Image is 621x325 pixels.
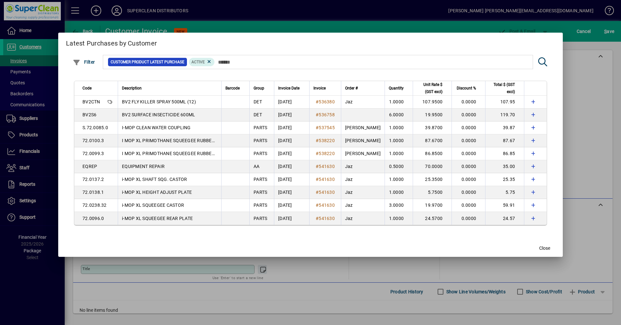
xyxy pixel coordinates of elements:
[319,216,335,221] span: 541630
[316,138,319,143] span: #
[316,177,319,182] span: #
[341,212,385,225] td: Jaz
[82,177,104,182] span: 72.0137.2
[313,215,337,222] a: #541630
[413,186,452,199] td: 5.7500
[341,160,385,173] td: Jaz
[413,160,452,173] td: 70.0000
[452,173,485,186] td: 0.0000
[254,190,267,195] span: PARTS
[413,121,452,134] td: 39.8700
[254,216,267,221] span: PARTS
[452,134,485,147] td: 0.0000
[316,190,319,195] span: #
[82,112,96,117] span: BV2S6
[122,99,196,104] span: BV2 FLY KILLER SPRAY 500ML (12)
[254,203,267,208] span: PARTS
[316,151,319,156] span: #
[82,190,104,195] span: 72.0138.1
[319,125,335,130] span: 537545
[485,121,524,134] td: 39.87
[313,111,337,118] a: #536758
[341,186,385,199] td: Jaz
[225,85,245,92] div: Barcode
[254,125,267,130] span: PARTS
[456,85,482,92] div: Discount %
[58,33,563,51] h2: Latest Purchases by Customer
[385,147,413,160] td: 1.0000
[485,186,524,199] td: 5.75
[341,96,385,109] td: Jaz
[82,125,108,130] span: S.72.0085.0
[319,138,335,143] span: 538220
[413,147,452,160] td: 86.8500
[341,121,385,134] td: [PERSON_NAME]
[313,150,337,157] a: #538220
[485,173,524,186] td: 25.35
[274,109,309,121] td: [DATE]
[254,151,267,156] span: PARTS
[489,81,521,95] div: Total $ (GST excl)
[82,85,114,92] div: Code
[341,199,385,212] td: Jaz
[254,85,270,92] div: Group
[413,199,452,212] td: 19.9700
[385,134,413,147] td: 1.0000
[316,164,319,169] span: #
[274,147,309,160] td: [DATE]
[313,98,337,105] a: #536380
[417,81,442,95] span: Unit Rate $ (GST excl)
[278,85,300,92] span: Invoice Date
[316,125,319,130] span: #
[385,186,413,199] td: 1.0000
[254,112,262,117] span: DET
[82,216,104,221] span: 72.0096.0
[254,164,260,169] span: AA
[274,134,309,147] td: [DATE]
[413,109,452,121] td: 19.9500
[319,99,335,104] span: 536380
[122,138,222,143] span: I MOP XL PRIMOTHANE SQUEEGEE RUBBER (R)
[122,112,195,117] span: BV2 SURFACE INSECTICIDE 600ML
[452,212,485,225] td: 0.0000
[452,96,485,109] td: 0.0000
[385,212,413,225] td: 1.0000
[313,202,337,209] a: #541630
[122,85,142,92] span: Description
[73,59,95,65] span: Filter
[313,163,337,170] a: #541630
[316,203,319,208] span: #
[319,151,335,156] span: 538220
[341,147,385,160] td: [PERSON_NAME]
[274,173,309,186] td: [DATE]
[274,160,309,173] td: [DATE]
[122,190,192,195] span: i-MOP XL HEIGHT ADJUST PLATE
[485,134,524,147] td: 87.67
[319,164,335,169] span: 541630
[82,85,92,92] span: Code
[274,199,309,212] td: [DATE]
[485,199,524,212] td: 59.91
[452,121,485,134] td: 0.0000
[389,85,409,92] div: Quantity
[539,245,550,252] span: Close
[413,96,452,109] td: 107.9500
[274,212,309,225] td: [DATE]
[345,85,358,92] span: Order #
[316,112,319,117] span: #
[485,96,524,109] td: 107.95
[417,81,448,95] div: Unit Rate $ (GST excl)
[385,173,413,186] td: 1.0000
[316,99,319,104] span: #
[122,85,217,92] div: Description
[313,85,337,92] div: Invoice
[385,160,413,173] td: 0.5000
[341,134,385,147] td: [PERSON_NAME]
[319,112,335,117] span: 536758
[457,85,476,92] span: Discount %
[389,85,404,92] span: Quantity
[485,147,524,160] td: 86.85
[313,189,337,196] a: #541630
[122,164,165,169] span: EQUIPMENT REPAIR
[413,212,452,225] td: 24.5700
